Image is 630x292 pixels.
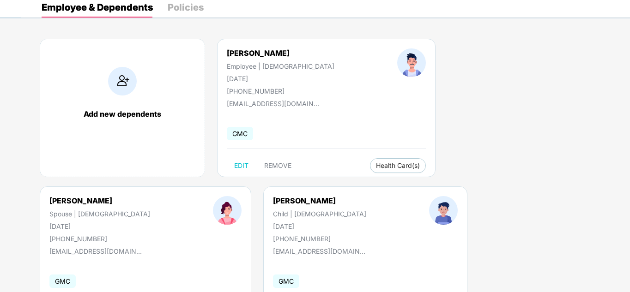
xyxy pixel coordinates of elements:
div: Spouse | [DEMOGRAPHIC_DATA] [49,210,150,218]
div: [PERSON_NAME] [227,48,334,58]
span: Health Card(s) [376,163,420,168]
div: [PERSON_NAME] [49,196,150,205]
div: [DATE] [49,222,150,230]
img: addIcon [108,67,137,95]
img: profileImage [213,196,242,225]
div: Add new dependents [49,109,195,119]
span: GMC [227,127,253,140]
div: [EMAIL_ADDRESS][DOMAIN_NAME] [227,100,319,107]
div: Employee & Dependents [42,3,153,12]
div: Employee | [DEMOGRAPHIC_DATA] [227,62,334,70]
div: [EMAIL_ADDRESS][DOMAIN_NAME] [273,247,365,255]
div: [EMAIL_ADDRESS][DOMAIN_NAME] [49,247,142,255]
span: REMOVE [264,162,291,169]
div: [PERSON_NAME] [273,196,366,205]
img: profileImage [397,48,426,77]
span: GMC [49,274,76,288]
button: Health Card(s) [370,158,426,173]
div: [PHONE_NUMBER] [227,87,334,95]
div: [DATE] [227,75,334,83]
div: [DATE] [273,222,366,230]
span: GMC [273,274,299,288]
div: [PHONE_NUMBER] [273,235,366,243]
div: Child | [DEMOGRAPHIC_DATA] [273,210,366,218]
img: profileImage [429,196,458,225]
div: [PHONE_NUMBER] [49,235,150,243]
button: EDIT [227,158,256,173]
button: REMOVE [257,158,299,173]
div: Policies [168,3,204,12]
span: EDIT [234,162,248,169]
